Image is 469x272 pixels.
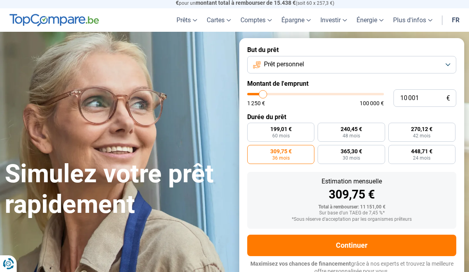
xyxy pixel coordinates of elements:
[341,126,362,132] span: 240,45 €
[272,156,290,160] span: 36 mois
[250,260,351,267] span: Maximisez vos chances de financement
[247,100,265,106] span: 1 250 €
[343,156,360,160] span: 30 mois
[272,133,290,138] span: 60 mois
[388,8,437,32] a: Plus d'infos
[446,95,450,102] span: €
[413,156,430,160] span: 24 mois
[352,8,388,32] a: Énergie
[10,14,99,27] img: TopCompare
[247,46,456,54] label: But du prêt
[247,56,456,73] button: Prêt personnel
[341,149,362,154] span: 365,30 €
[254,189,450,201] div: 309,75 €
[413,133,430,138] span: 42 mois
[360,100,384,106] span: 100 000 €
[411,126,432,132] span: 270,12 €
[343,133,360,138] span: 48 mois
[247,113,456,121] label: Durée du prêt
[247,235,456,256] button: Continuer
[254,217,450,222] div: *Sous réserve d'acceptation par les organismes prêteurs
[202,8,236,32] a: Cartes
[411,149,432,154] span: 448,71 €
[447,8,464,32] a: fr
[254,178,450,185] div: Estimation mensuelle
[254,204,450,210] div: Total à rembourser: 11 151,00 €
[277,8,316,32] a: Épargne
[172,8,202,32] a: Prêts
[270,126,292,132] span: 199,01 €
[5,159,230,220] h1: Simulez votre prêt rapidement
[270,149,292,154] span: 309,75 €
[264,60,304,69] span: Prêt personnel
[236,8,277,32] a: Comptes
[247,80,456,87] label: Montant de l'emprunt
[254,210,450,216] div: Sur base d'un TAEG de 7,45 %*
[316,8,352,32] a: Investir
